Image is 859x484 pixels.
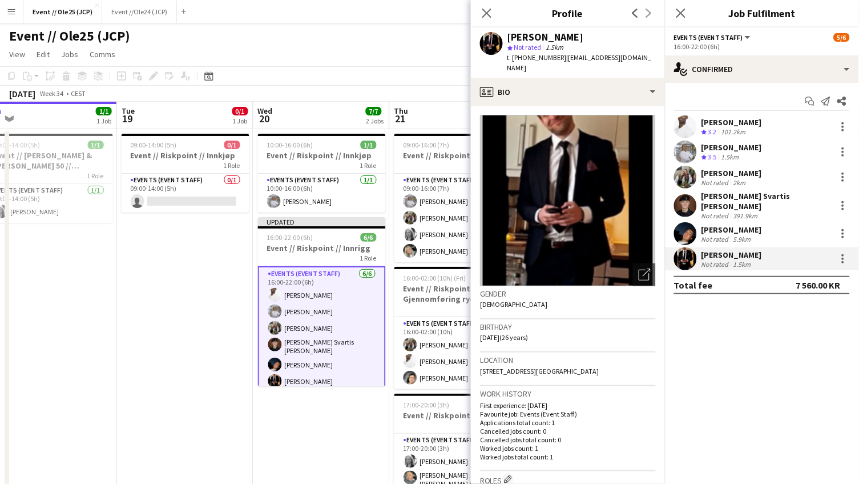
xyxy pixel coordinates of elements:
span: 0/1 [224,141,240,149]
button: Events (Event Staff) [674,33,752,42]
a: Edit [32,47,54,62]
app-job-card: Updated16:00-22:00 (6h)6/6Event // Riskpoint // Innrigg1 RoleEvents (Event Staff)6/616:00-22:00 (... [258,217,386,386]
app-card-role: Events (Event Staff)1/110:00-16:00 (6h)[PERSON_NAME] [258,174,386,213]
span: 1 Role [360,161,377,170]
div: Bio [471,78,665,106]
div: 1 Job [233,117,248,125]
div: 7 560.00 KR [796,279,841,291]
span: 7/7 [366,107,382,115]
div: 5.9km [731,235,753,243]
h3: Work history [480,389,656,399]
app-job-card: 09:00-14:00 (5h)0/1Event // Riskpoint // Innkjøp1 RoleEvents (Event Staff)0/109:00-14:00 (5h) [122,134,249,213]
span: Comms [90,49,115,59]
p: First experience: [DATE] [480,401,656,410]
span: 5/6 [834,33,850,42]
span: [DEMOGRAPHIC_DATA] [480,300,548,309]
p: Worked jobs count: 1 [480,444,656,453]
span: 1/1 [88,141,104,149]
div: Not rated [701,235,731,243]
span: 1 Role [360,254,377,262]
span: 1/1 [96,107,112,115]
app-job-card: 10:00-16:00 (6h)1/1Event // Riskpoint // Innkjøp1 RoleEvents (Event Staff)1/110:00-16:00 (6h)[PER... [258,134,386,213]
h3: Birthday [480,322,656,332]
span: View [9,49,25,59]
h3: Event // Riskpoint // Innrigg [258,243,386,253]
div: 1.5km [719,153,741,162]
h3: Profile [471,6,665,21]
h1: Event // Ole25 (JCP) [9,27,130,45]
div: Not rated [701,211,731,220]
div: Not rated [701,178,731,187]
span: Edit [37,49,50,59]
div: [PERSON_NAME] Svartis [PERSON_NAME] [701,191,832,211]
h3: Event // Riskpoint // Innkjøp [122,150,249,161]
div: 391.9km [731,211,760,220]
span: 20 [256,112,273,125]
app-job-card: 09:00-16:00 (7h)4/4Event // Riskpoint // Opprigg1 RoleEvents (Event Staff)4/409:00-16:00 (7h)[PER... [394,134,522,262]
p: Cancelled jobs count: 0 [480,427,656,435]
div: [PERSON_NAME] [701,168,762,178]
div: [PERSON_NAME] [701,117,762,127]
span: 19 [120,112,135,125]
h3: Location [480,355,656,365]
span: 0/1 [232,107,248,115]
span: 6/6 [361,233,377,242]
div: 16:00-22:00 (6h) [674,42,850,51]
span: [DATE] (26 years) [480,333,529,342]
span: Events (Event Staff) [674,33,743,42]
button: Event //Ole24 (JCP) [102,1,177,23]
span: 1 Role [87,171,104,180]
div: Confirmed [665,55,859,83]
div: [PERSON_NAME] [701,225,762,235]
span: 17:00-20:00 (3h) [404,401,450,409]
span: 1 Role [224,161,240,170]
span: 16:00-02:00 (10h) (Fri) [404,274,466,282]
span: 09:00-16:00 (7h) [404,141,450,149]
app-card-role: Events (Event Staff)0/109:00-14:00 (5h) [122,174,249,213]
span: t. [PHONE_NUMBER] [507,53,567,62]
a: Jobs [57,47,83,62]
span: 1/1 [361,141,377,149]
img: Crew avatar or photo [480,115,656,286]
app-job-card: 16:00-02:00 (10h) (Fri)3/3Event // Riskpoint // Gjennomføring rydd1 RoleEvents (Event Staff)3/316... [394,267,522,389]
span: 3.2 [708,127,717,136]
span: Jobs [61,49,78,59]
a: View [5,47,30,62]
h3: Gender [480,289,656,299]
span: 10:00-16:00 (6h) [267,141,313,149]
div: Updated [258,217,386,226]
h3: Event // Riskpoint // Innsjekk [394,410,522,421]
span: 3.5 [708,153,717,161]
app-card-role: Events (Event Staff)3/316:00-02:00 (10h)[PERSON_NAME][PERSON_NAME][PERSON_NAME] [394,317,522,389]
div: [PERSON_NAME] [701,250,762,260]
span: 1.5km [544,43,566,51]
span: Week 34 [38,89,66,98]
div: Not rated [701,260,731,269]
p: Applications total count: 1 [480,418,656,427]
div: [DATE] [9,88,35,99]
span: | [EMAIL_ADDRESS][DOMAIN_NAME] [507,53,652,72]
div: 2km [731,178,748,187]
div: [PERSON_NAME] [701,142,762,153]
div: 101.2km [719,127,748,137]
p: Favourite job: Events (Event Staff) [480,410,656,418]
span: Tue [122,106,135,116]
span: 09:00-14:00 (5h) [131,141,177,149]
div: 1.5km [731,260,753,269]
a: Comms [85,47,120,62]
span: 21 [393,112,409,125]
h3: Event // Riskpoint // Gjennomføring rydd [394,283,522,304]
div: Total fee [674,279,713,291]
p: Cancelled jobs total count: 0 [480,435,656,444]
h3: Job Fulfilment [665,6,859,21]
h3: Event // Riskpoint // Opprigg [394,150,522,161]
span: [STREET_ADDRESS][GEOGRAPHIC_DATA] [480,367,599,375]
p: Worked jobs total count: 1 [480,453,656,461]
div: CEST [71,89,86,98]
h3: Event // Riskpoint // Innkjøp [258,150,386,161]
